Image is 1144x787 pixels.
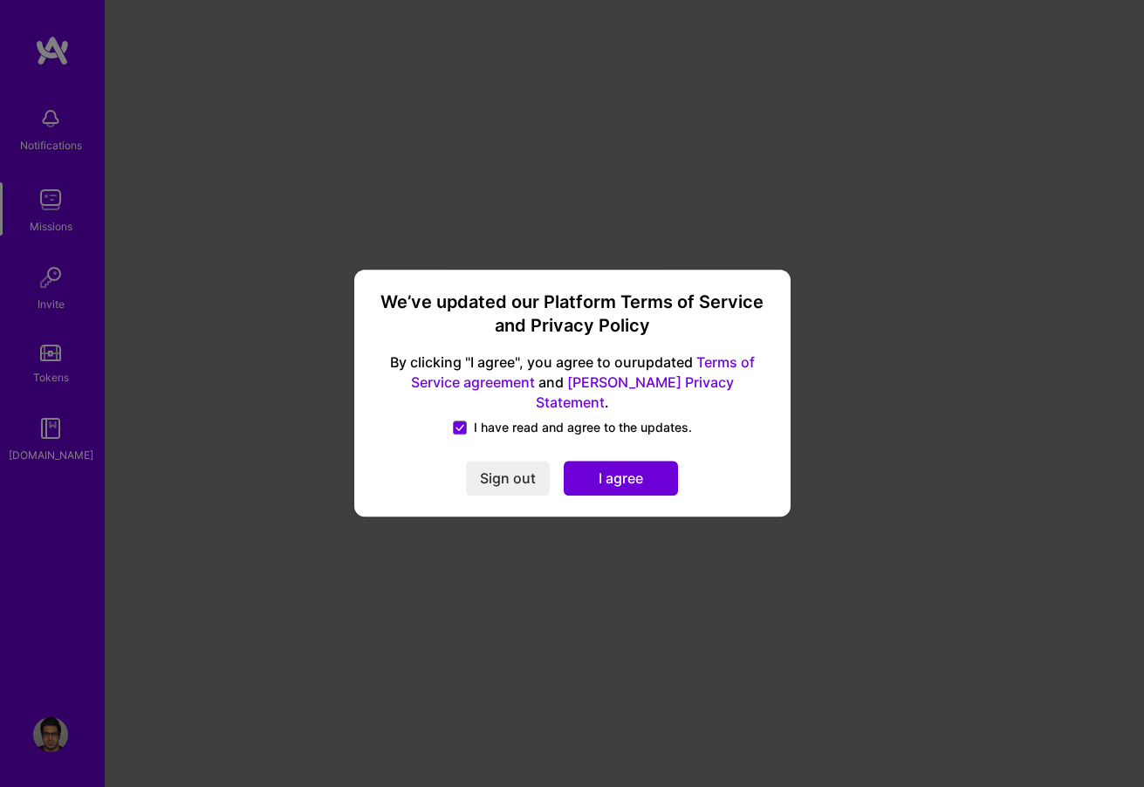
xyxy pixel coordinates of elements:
[474,420,692,437] span: I have read and agree to the updates.
[536,373,734,411] a: [PERSON_NAME] Privacy Statement
[564,462,678,496] button: I agree
[375,352,770,413] span: By clicking "I agree", you agree to our updated and .
[411,353,755,391] a: Terms of Service agreement
[466,462,550,496] button: Sign out
[375,291,770,339] h3: We’ve updated our Platform Terms of Service and Privacy Policy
